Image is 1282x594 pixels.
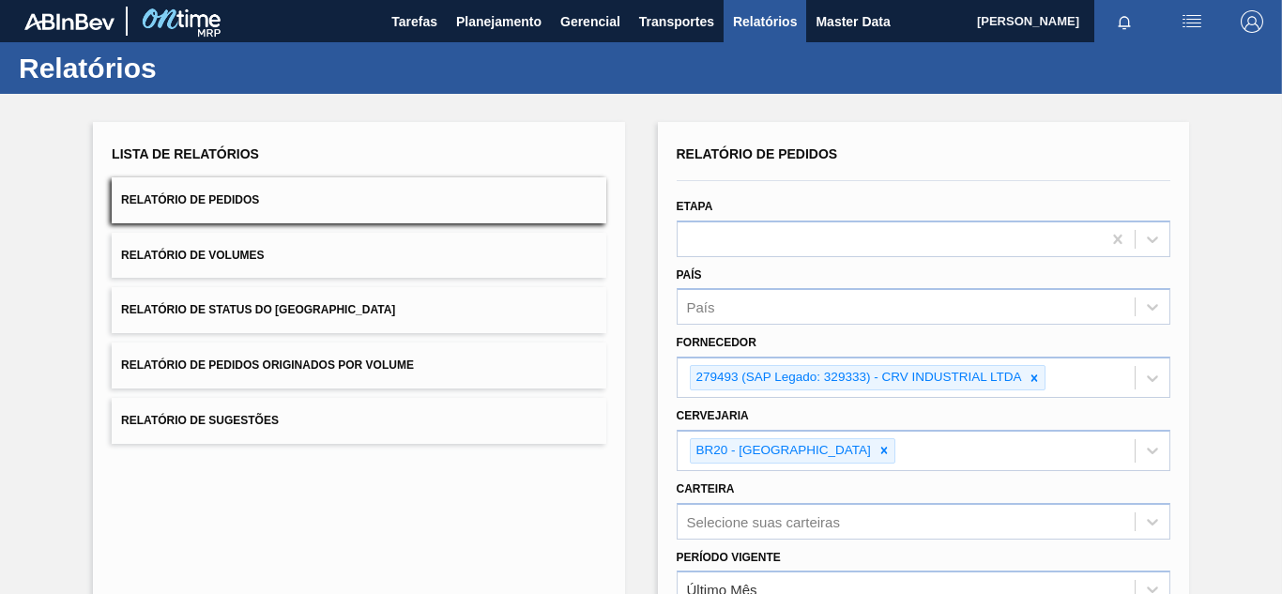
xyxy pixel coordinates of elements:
button: Relatório de Sugestões [112,398,605,444]
button: Relatório de Volumes [112,233,605,279]
span: Lista de Relatórios [112,146,259,161]
label: Cervejaria [677,409,749,422]
span: Relatório de Sugestões [121,414,279,427]
img: userActions [1181,10,1203,33]
span: Relatório de Volumes [121,249,264,262]
button: Notificações [1094,8,1154,35]
button: Relatório de Status do [GEOGRAPHIC_DATA] [112,287,605,333]
span: Relatório de Pedidos [677,146,838,161]
div: País [687,299,715,315]
span: Relatório de Pedidos [121,193,259,206]
span: Relatório de Status do [GEOGRAPHIC_DATA] [121,303,395,316]
label: Período Vigente [677,551,781,564]
div: Selecione suas carteiras [687,513,840,529]
span: Relatório de Pedidos Originados por Volume [121,358,414,372]
img: TNhmsLtSVTkK8tSr43FrP2fwEKptu5GPRR3wAAAABJRU5ErkJggg== [24,13,114,30]
h1: Relatórios [19,57,352,79]
div: BR20 - [GEOGRAPHIC_DATA] [691,439,874,463]
div: 279493 (SAP Legado: 329333) - CRV INDUSTRIAL LTDA [691,366,1025,389]
span: Master Data [816,10,890,33]
label: Fornecedor [677,336,756,349]
span: Tarefas [391,10,437,33]
label: Etapa [677,200,713,213]
label: País [677,268,702,282]
button: Relatório de Pedidos [112,177,605,223]
img: Logout [1241,10,1263,33]
span: Planejamento [456,10,542,33]
label: Carteira [677,482,735,495]
span: Transportes [639,10,714,33]
span: Gerencial [560,10,620,33]
span: Relatórios [733,10,797,33]
button: Relatório de Pedidos Originados por Volume [112,343,605,388]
